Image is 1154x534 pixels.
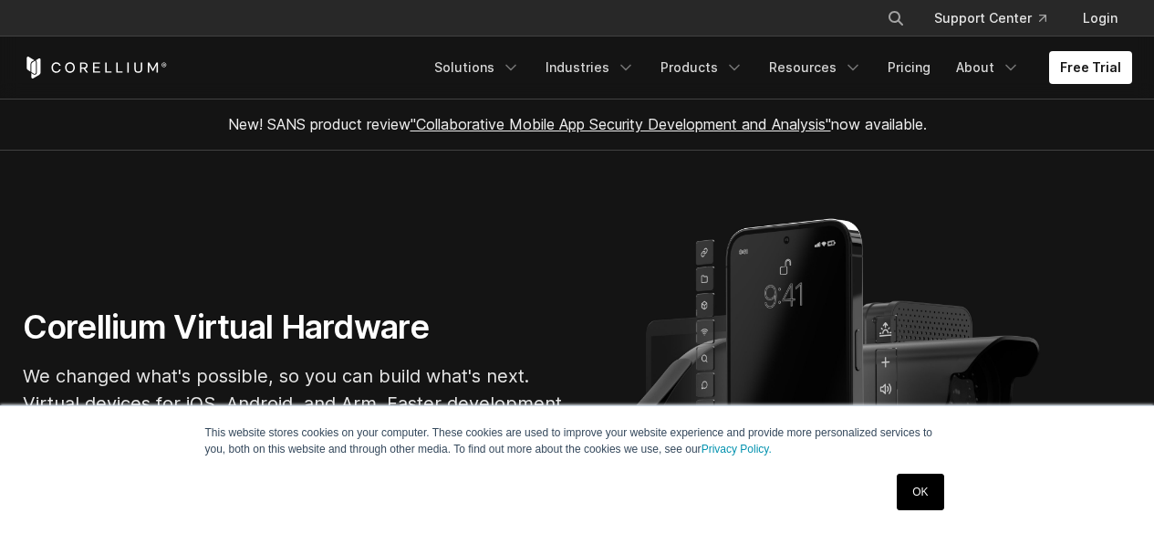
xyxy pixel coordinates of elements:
a: Corellium Home [23,57,168,79]
a: Pricing [877,51,941,84]
a: OK [897,474,943,510]
a: Industries [535,51,646,84]
div: Navigation Menu [865,2,1132,35]
a: Products [650,51,754,84]
a: "Collaborative Mobile App Security Development and Analysis" [411,115,831,133]
a: About [945,51,1031,84]
h1: Corellium Virtual Hardware [23,307,570,348]
a: Privacy Policy. [702,443,772,455]
div: Navigation Menu [423,51,1132,84]
a: Solutions [423,51,531,84]
a: Support Center [920,2,1061,35]
a: Free Trial [1049,51,1132,84]
a: Resources [758,51,873,84]
p: We changed what's possible, so you can build what's next. Virtual devices for iOS, Android, and A... [23,362,570,445]
a: Login [1068,2,1132,35]
button: Search [879,2,912,35]
span: New! SANS product review now available. [228,115,927,133]
p: This website stores cookies on your computer. These cookies are used to improve your website expe... [205,424,950,457]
